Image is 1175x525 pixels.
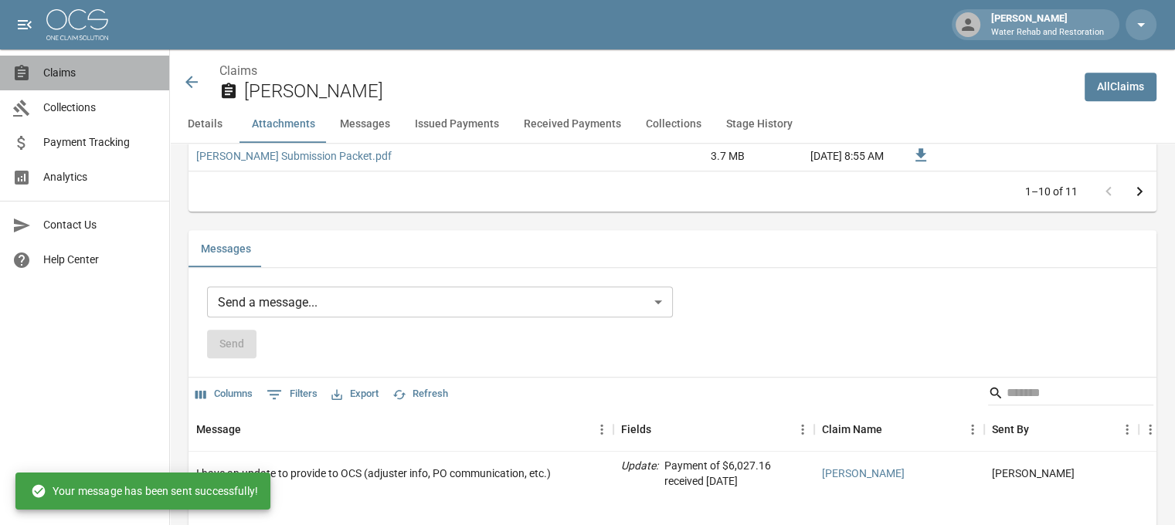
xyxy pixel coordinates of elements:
span: Analytics [43,169,157,185]
span: Collections [43,100,157,116]
button: Messages [188,230,263,267]
button: Collections [633,106,714,143]
span: Contact Us [43,217,157,233]
button: Select columns [192,382,256,406]
div: [DATE] 8:55 AM [752,141,891,171]
button: Attachments [239,106,328,143]
div: Sent By [992,408,1029,451]
div: 3.7 MB [637,141,752,171]
div: related-list tabs [188,230,1156,267]
button: Stage History [714,106,805,143]
button: Go to next page [1124,176,1155,207]
button: Received Payments [511,106,633,143]
button: Show filters [263,382,321,407]
div: Message [188,408,613,451]
a: AllClaims [1085,73,1156,101]
a: [PERSON_NAME] Submission Packet.pdf [196,148,392,164]
span: Claims [43,65,157,81]
nav: breadcrumb [219,62,1072,80]
span: Payment Tracking [43,134,157,151]
p: Payment of $6,027.16 received [DATE] [664,458,807,489]
button: Details [170,106,239,143]
span: Help Center [43,252,157,268]
div: I have an update to provide to OCS (adjuster info, PO communication, etc.) [196,466,551,481]
button: Sort [1029,418,1051,440]
button: Menu [590,418,613,441]
div: anchor tabs [170,106,1175,143]
button: Messages [328,106,402,143]
p: Water Rehab and Restoration [991,26,1104,39]
button: Sort [241,418,263,440]
a: Claims [219,63,257,78]
button: Menu [961,418,984,441]
div: Message [196,408,241,451]
div: Fields [613,408,814,451]
div: Your message has been sent successfully! [31,477,258,505]
button: Refresh [389,382,452,406]
button: Export [328,382,382,406]
button: Sort [882,418,904,440]
h2: [PERSON_NAME] [244,80,1072,103]
button: Menu [791,418,814,441]
button: Menu [1139,418,1162,441]
div: Terri W [992,466,1075,481]
div: Search [988,381,1153,408]
div: Fields [621,408,651,451]
button: Sort [651,418,673,440]
div: Claim Name [822,408,882,451]
div: Claim Name [814,408,984,451]
button: Menu [1116,418,1139,441]
a: [PERSON_NAME] [822,466,905,481]
button: open drawer [9,9,40,40]
p: 1–10 of 11 [1025,184,1078,199]
img: ocs-logo-white-transparent.png [46,9,108,40]
div: Send a message... [207,286,673,317]
div: Sent By [984,408,1139,451]
p: Update : [621,458,658,489]
div: [PERSON_NAME] [985,11,1110,39]
button: Issued Payments [402,106,511,143]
